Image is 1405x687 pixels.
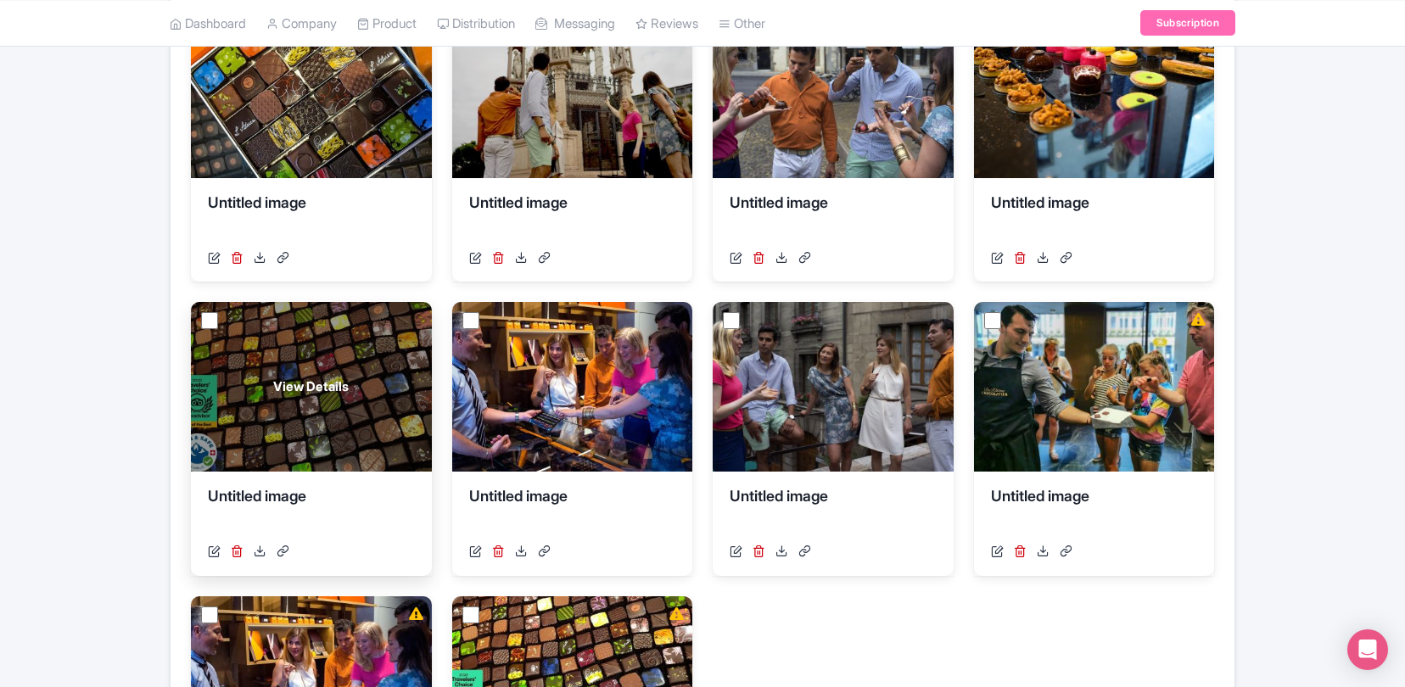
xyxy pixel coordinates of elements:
a: View Details [191,302,432,472]
div: Untitled image [208,485,415,536]
div: Untitled image [469,485,676,536]
div: Untitled image [730,485,937,536]
span: View Details [273,377,349,397]
div: Untitled image [991,192,1198,243]
div: Untitled image [208,192,415,243]
div: Open Intercom Messenger [1347,629,1388,670]
a: Subscription [1140,10,1235,36]
div: Untitled image [730,192,937,243]
div: Untitled image [469,192,676,243]
div: Untitled image [991,485,1198,536]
